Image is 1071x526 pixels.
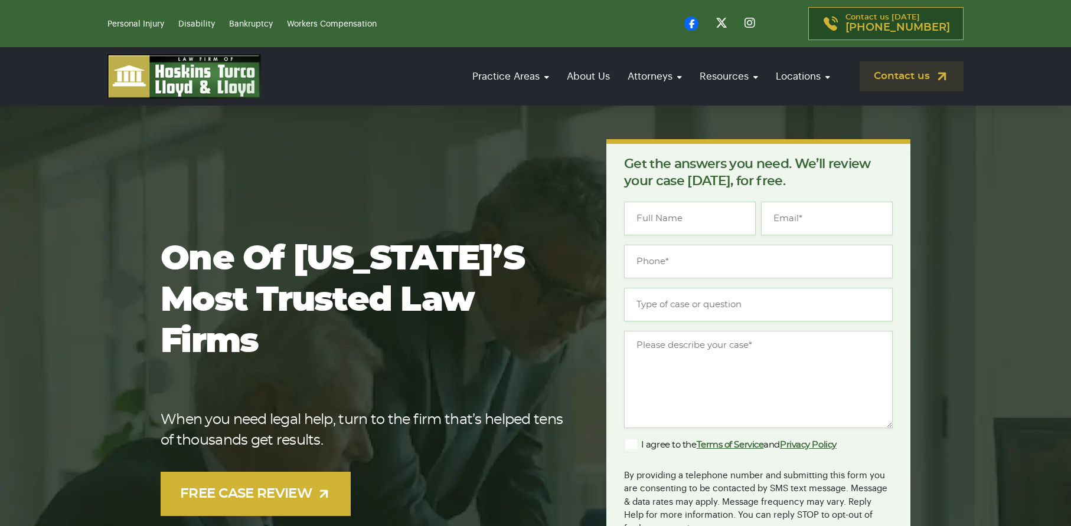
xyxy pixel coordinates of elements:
a: Practice Areas [466,60,555,93]
img: logo [107,54,261,98]
p: Get the answers you need. We’ll review your case [DATE], for free. [624,156,893,190]
h1: One of [US_STATE]’s most trusted law firms [161,239,569,363]
input: Full Name [624,202,756,235]
a: Contact us [860,61,964,91]
a: Bankruptcy [229,20,273,28]
a: Personal Injury [107,20,164,28]
a: Disability [178,20,215,28]
span: [PHONE_NUMBER] [845,22,950,34]
a: Privacy Policy [780,440,837,449]
img: arrow-up-right-light.svg [316,486,331,501]
a: Terms of Service [697,440,764,449]
a: Contact us [DATE][PHONE_NUMBER] [808,7,964,40]
a: Attorneys [622,60,688,93]
a: About Us [561,60,616,93]
a: FREE CASE REVIEW [161,472,351,516]
a: Workers Compensation [287,20,377,28]
p: Contact us [DATE] [845,14,950,34]
p: When you need legal help, turn to the firm that’s helped tens of thousands get results. [161,410,569,451]
a: Locations [770,60,836,93]
label: I agree to the and [624,438,837,452]
input: Email* [761,202,893,235]
a: Resources [694,60,764,93]
input: Type of case or question [624,288,893,321]
input: Phone* [624,245,893,278]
